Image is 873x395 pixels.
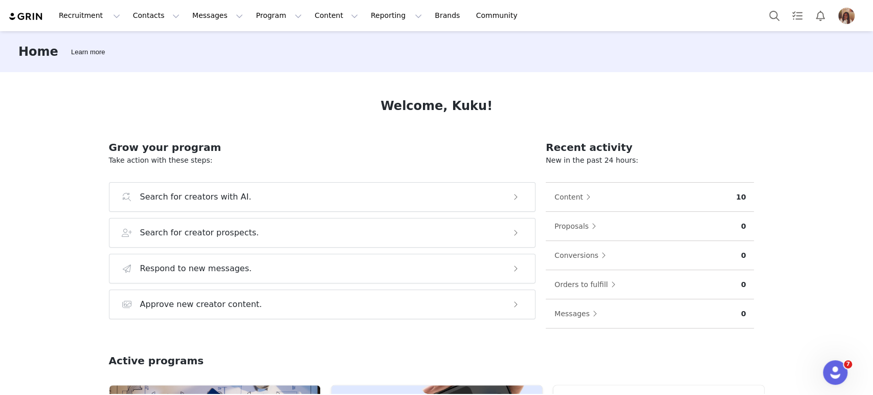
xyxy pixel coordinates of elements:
[109,353,204,368] h2: Active programs
[140,191,252,203] h3: Search for creators with AI.
[470,4,528,27] a: Community
[308,4,364,27] button: Content
[109,254,536,283] button: Respond to new messages.
[832,8,865,24] button: Profile
[736,192,746,203] p: 10
[109,290,536,319] button: Approve new creator content.
[741,309,746,319] p: 0
[365,4,428,27] button: Reporting
[823,360,847,385] iframe: Intercom live chat
[554,247,611,264] button: Conversions
[741,221,746,232] p: 0
[140,227,259,239] h3: Search for creator prospects.
[69,47,107,57] div: Tooltip anchor
[250,4,308,27] button: Program
[554,276,620,293] button: Orders to fulfill
[53,4,126,27] button: Recruitment
[554,305,602,322] button: Messages
[554,189,596,205] button: Content
[140,262,252,275] h3: Respond to new messages.
[109,155,536,166] p: Take action with these steps:
[741,279,746,290] p: 0
[127,4,186,27] button: Contacts
[186,4,249,27] button: Messages
[763,4,786,27] button: Search
[8,12,44,21] img: grin logo
[844,360,852,368] span: 7
[380,97,493,115] h1: Welcome, Kuku!
[809,4,832,27] button: Notifications
[140,298,262,311] h3: Approve new creator content.
[109,140,536,155] h2: Grow your program
[546,140,754,155] h2: Recent activity
[546,155,754,166] p: New in the past 24 hours:
[741,250,746,261] p: 0
[429,4,469,27] a: Brands
[786,4,809,27] a: Tasks
[838,8,855,24] img: bff6f5da-c049-4168-bbdf-4e3ee95c1c62.png
[109,218,536,248] button: Search for creator prospects.
[554,218,601,234] button: Proposals
[18,42,58,61] h3: Home
[109,182,536,212] button: Search for creators with AI.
